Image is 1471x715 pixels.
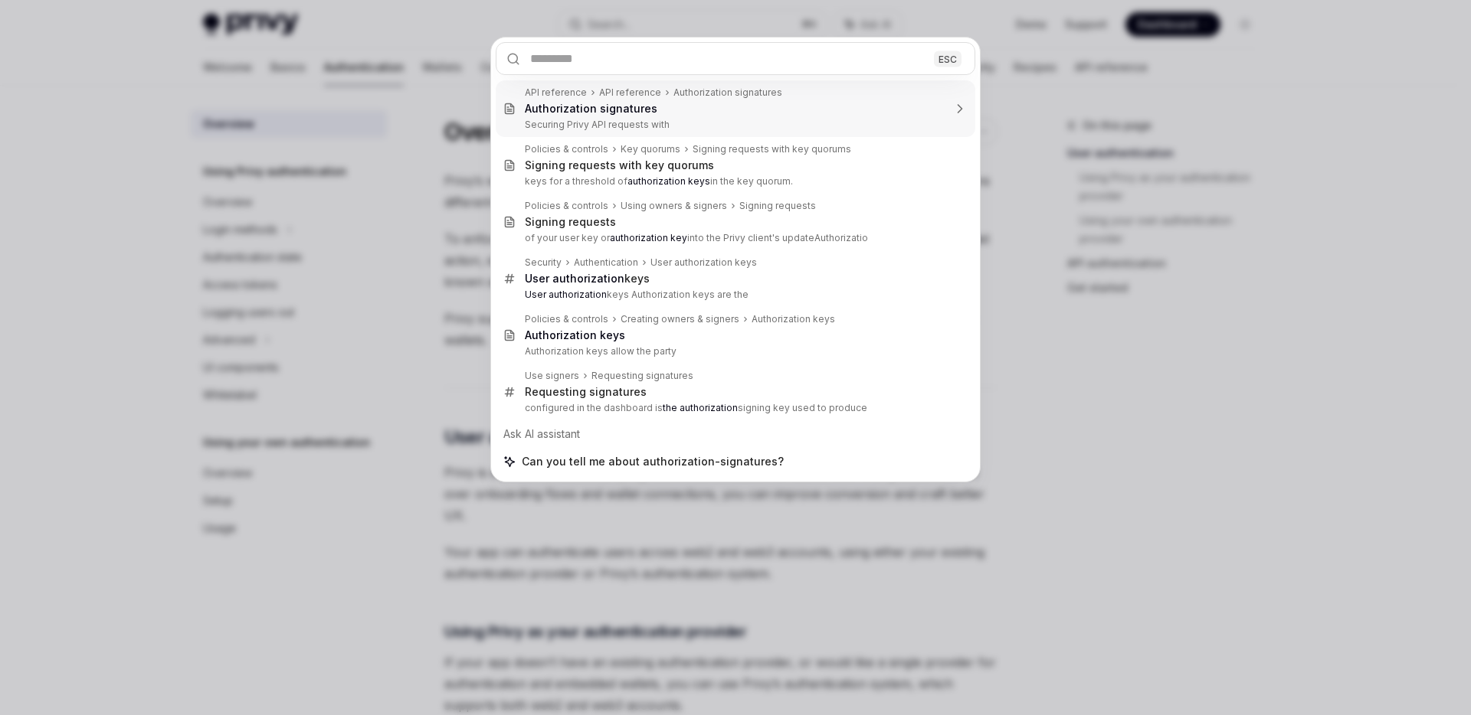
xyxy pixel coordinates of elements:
p: keys Authorization keys are the [525,289,943,301]
div: Using owners & signers [621,200,727,212]
div: Requesting signatures [525,385,647,399]
div: Policies & controls [525,143,608,155]
div: Use signers [525,370,579,382]
b: User authorization [525,272,624,285]
div: Ask AI assistant [496,420,975,448]
div: Authentication [574,256,638,269]
div: Requesting signatures [591,370,693,382]
div: Signing requests [739,200,816,212]
b: the authorization [663,402,738,413]
div: Security [525,256,562,269]
div: keys [525,272,650,286]
div: User authorization keys [650,256,757,269]
div: Authorization keys [752,313,835,325]
p: configured in the dashboard is signing key used to produce [525,402,943,414]
div: Policies & controls [525,313,608,325]
b: authorization keys [627,175,710,187]
p: of your user key or into the Privy client's updateAuthorizatio [525,232,943,244]
div: API reference [525,87,587,99]
b: Authorization signatures [525,102,657,115]
b: authorization key [610,232,687,243]
div: Key quorums [621,143,680,155]
div: API reference [599,87,661,99]
div: Policies & controls [525,200,608,212]
div: Creating owners & signers [621,313,739,325]
p: keys for a threshold of in the key quorum. [525,175,943,188]
b: User authorization [525,289,607,300]
div: Authorization signatures [673,87,782,99]
div: Signing requests with key quorums [525,158,714,172]
div: Signing requests with key quorums [693,143,851,155]
span: Can you tell me about authorization-signatures? [522,454,784,469]
p: Securing Privy API requests with [525,119,943,131]
b: Authorization keys [525,328,625,341]
div: Signing requests [525,215,616,229]
p: Authorization keys allow the party [525,345,943,357]
div: ESC [934,51,962,67]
